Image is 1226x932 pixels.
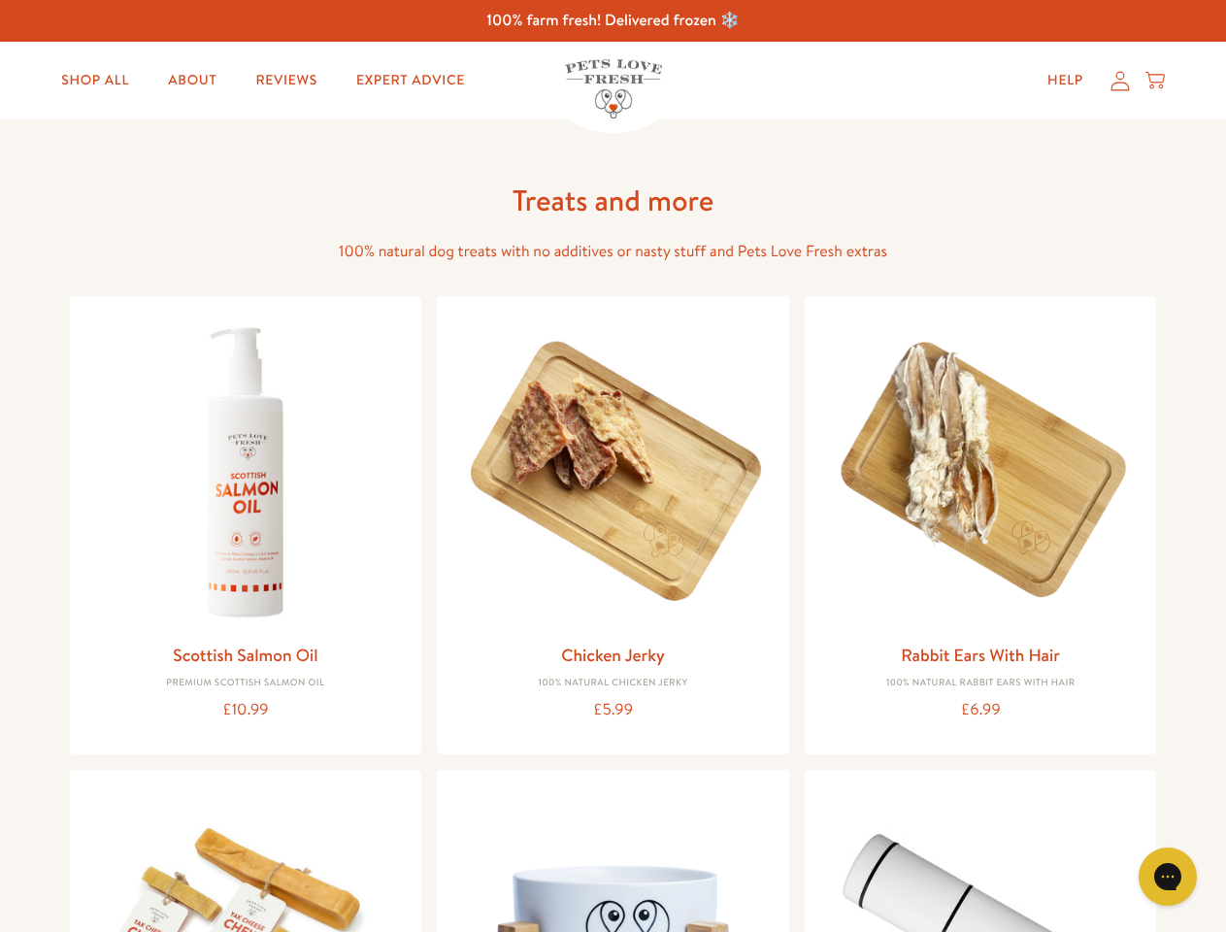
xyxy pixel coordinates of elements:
a: Shop All [46,61,145,100]
div: £6.99 [820,697,1142,723]
a: Expert Advice [341,61,480,100]
div: Premium Scottish Salmon Oil [85,678,407,689]
a: Chicken Jerky [561,643,665,667]
img: Rabbit Ears With Hair [820,312,1142,633]
a: Scottish Salmon Oil [173,643,317,667]
img: Scottish Salmon Oil [85,312,407,633]
div: £10.99 [85,697,407,723]
h1: Treats and more [303,182,924,219]
a: Reviews [240,61,332,100]
img: Chicken Jerky [452,312,774,633]
a: Rabbit Ears With Hair [901,643,1060,667]
div: £5.99 [452,697,774,723]
a: Help [1032,61,1099,100]
a: About [152,61,232,100]
div: 100% Natural Chicken Jerky [452,678,774,689]
span: 100% natural dog treats with no additives or nasty stuff and Pets Love Fresh extras [339,241,887,262]
div: 100% Natural Rabbit Ears with hair [820,678,1142,689]
img: Pets Love Fresh [565,59,662,118]
iframe: Gorgias live chat messenger [1129,841,1207,913]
